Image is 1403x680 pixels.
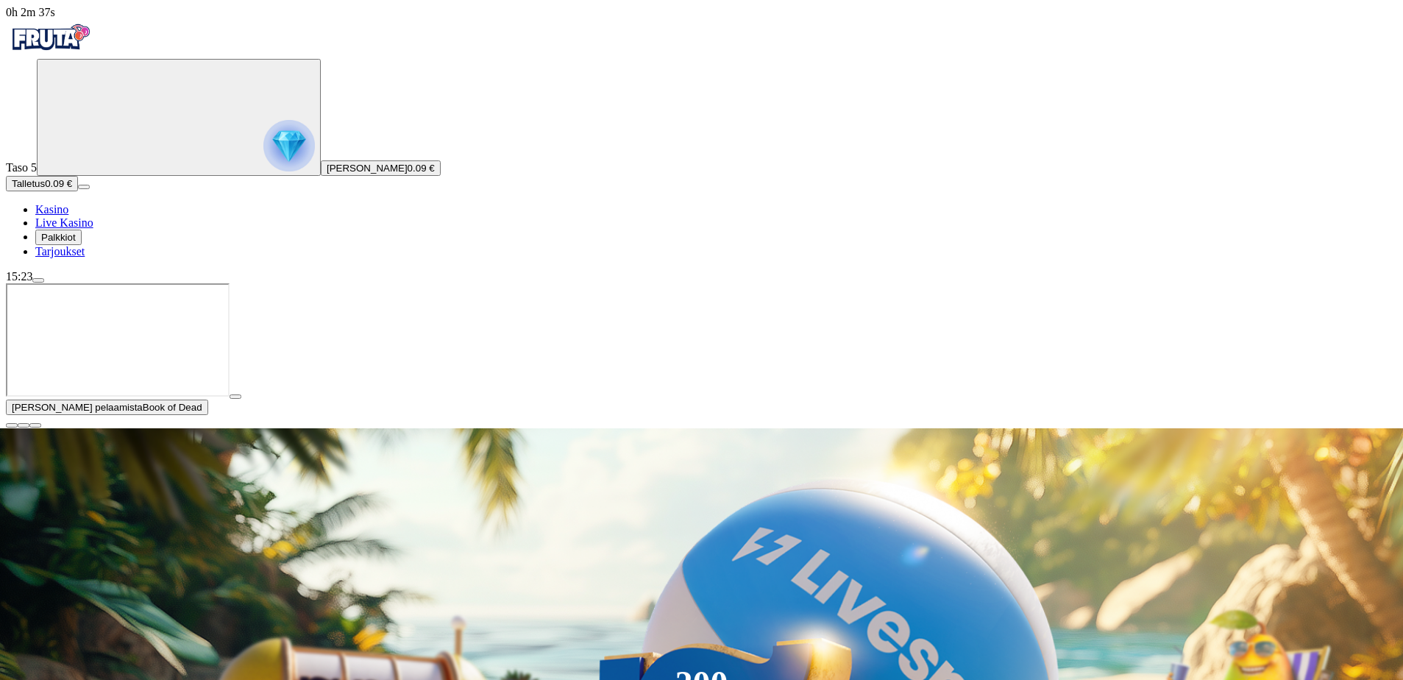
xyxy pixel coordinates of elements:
[321,160,441,176] button: [PERSON_NAME]0.09 €
[6,19,94,56] img: Fruta
[35,203,68,216] span: Kasino
[327,163,408,174] span: [PERSON_NAME]
[6,19,1397,258] nav: Primary
[6,423,18,428] button: close icon
[6,161,37,174] span: Taso 5
[45,178,72,189] span: 0.09 €
[78,185,90,189] button: menu
[230,394,241,399] button: play icon
[35,245,85,258] a: gift-inverted iconTarjoukset
[18,423,29,428] button: chevron-down icon
[143,402,202,413] span: Book of Dead
[35,245,85,258] span: Tarjoukset
[6,400,208,415] button: [PERSON_NAME] pelaamistaBook of Dead
[6,283,230,397] iframe: Book of Dead
[6,46,94,58] a: Fruta
[6,6,55,18] span: user session time
[12,178,45,189] span: Talletus
[41,232,76,243] span: Palkkiot
[263,120,315,171] img: reward progress
[32,278,44,283] button: menu
[35,230,82,245] button: reward iconPalkkiot
[35,203,68,216] a: diamond iconKasino
[6,270,32,283] span: 15:23
[29,423,41,428] button: fullscreen icon
[6,176,78,191] button: Talletusplus icon0.09 €
[35,216,93,229] span: Live Kasino
[37,59,321,176] button: reward progress
[12,402,143,413] span: [PERSON_NAME] pelaamista
[408,163,435,174] span: 0.09 €
[35,216,93,229] a: poker-chip iconLive Kasino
